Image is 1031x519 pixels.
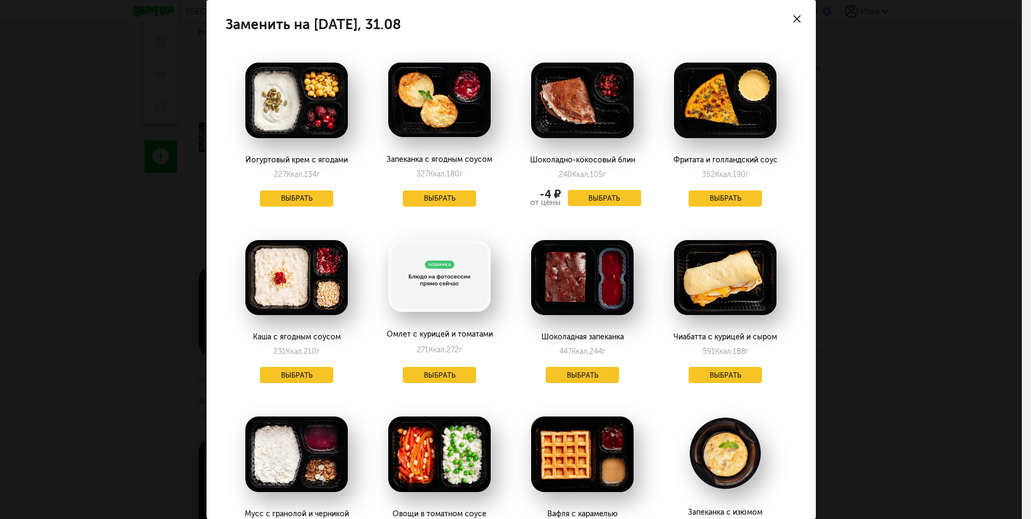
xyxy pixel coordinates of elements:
[674,416,776,490] img: big_jNBKMWfBmyrWEFir.png
[238,156,355,165] div: Йогуртовый крем с ягодами
[286,170,304,179] span: Ккал,
[388,416,491,492] img: big_mOe8z449M5M7lfOZ.png
[530,199,561,207] div: от цены
[286,347,304,356] span: Ккал,
[746,170,749,179] span: г
[666,508,783,517] div: Запеканка с изюмом
[388,63,491,137] img: big_XZTJNtmFhgoiOeFX.png
[559,347,606,356] div: 447 244
[531,63,634,138] img: big_Hw3GQtrbfYeAG5CI.png
[559,170,606,179] div: 240 105
[238,510,355,518] div: Мусс с гранолой и черникой
[524,510,641,518] div: Вафля с карамелью
[388,240,491,312] img: big_noimage.png
[416,169,463,179] div: 327 180
[568,190,641,206] button: Выбрать
[603,170,606,179] span: г
[403,367,476,383] button: Выбрать
[317,170,320,179] span: г
[674,63,776,138] img: big_wmKMQgoSXAMgWLjV.png
[417,345,462,356] div: 271 272
[524,333,641,342] div: Шоколадная запеканка
[459,169,463,179] span: г
[381,155,498,165] div: Запеканка с ягодным соусом
[524,156,641,165] div: Шоколадно-кокосовый блин
[602,347,606,356] span: г
[245,416,348,492] img: big_oNJ7c1XGuxDSvFDf.png
[703,347,748,356] div: 591 188
[546,367,619,383] button: Выбрать
[381,510,498,518] div: Овощи в томатном соусе
[689,190,762,207] button: Выбрать
[702,170,749,179] div: 352 190
[274,170,320,179] div: 227 134
[403,190,476,207] button: Выбрать
[531,240,634,316] img: big_F601vpJp5Wf4Dgz5.png
[674,240,776,316] img: big_psj8Nh3MtzDMxZNy.png
[429,169,446,179] span: Ккал,
[715,347,733,356] span: Ккал,
[245,240,348,316] img: big_jxPlLUqVmo6NnBxm.png
[245,63,348,138] img: big_uASyh5v0oATtyno8.png
[260,367,333,383] button: Выбрать
[459,345,462,354] span: г
[572,347,589,356] span: Ккал,
[260,190,333,207] button: Выбрать
[715,170,733,179] span: Ккал,
[666,156,783,165] div: Фритата и голландский соус
[531,416,634,492] img: big_166ZK53KlE4HfnGn.png
[689,367,762,383] button: Выбрать
[317,347,320,356] span: г
[572,170,590,179] span: Ккал,
[381,330,498,340] div: Омлет с курицей и томатами
[530,190,561,199] div: -4 ₽
[666,333,783,342] div: Чиабатта с курицей и сыром
[745,347,748,356] span: г
[225,19,797,30] h4: Заменить на [DATE], 31.08
[429,345,446,354] span: Ккал,
[238,333,355,342] div: Каша с ягодным соусом
[273,347,320,356] div: 231 210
